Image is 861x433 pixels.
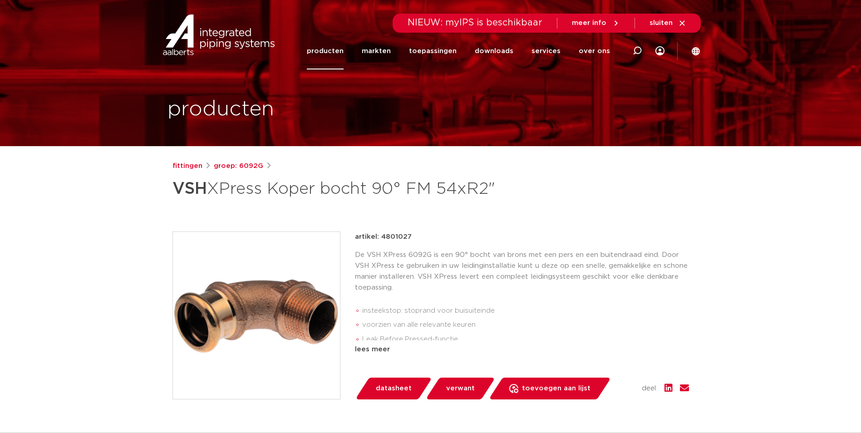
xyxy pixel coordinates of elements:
[172,175,513,202] h1: XPress Koper bocht 90° FM 54xR2"
[307,33,344,69] a: producten
[173,232,340,399] img: Product Image for VSH XPress Koper bocht 90° FM 54xR2"
[642,383,657,394] span: deel:
[214,161,263,172] a: groep: 6092G
[355,250,689,293] p: De VSH XPress 6092G is een 90° bocht van brons met een pers en een buitendraad eind. Door VSH XPr...
[376,381,412,396] span: datasheet
[572,20,606,26] span: meer info
[362,33,391,69] a: markten
[572,19,620,27] a: meer info
[167,95,274,124] h1: producten
[362,304,689,318] li: insteekstop: stoprand voor buisuiteinde
[172,181,207,197] strong: VSH
[655,33,664,69] div: my IPS
[362,318,689,332] li: voorzien van alle relevante keuren
[408,18,542,27] span: NIEUW: myIPS is beschikbaar
[409,33,457,69] a: toepassingen
[172,161,202,172] a: fittingen
[307,33,610,69] nav: Menu
[425,378,495,399] a: verwant
[649,20,673,26] span: sluiten
[446,381,475,396] span: verwant
[362,332,689,347] li: Leak Before Pressed-functie
[355,378,432,399] a: datasheet
[649,19,686,27] a: sluiten
[522,381,590,396] span: toevoegen aan lijst
[579,33,610,69] a: over ons
[531,33,561,69] a: services
[475,33,513,69] a: downloads
[355,344,689,355] div: lees meer
[355,231,412,242] p: artikel: 4801027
